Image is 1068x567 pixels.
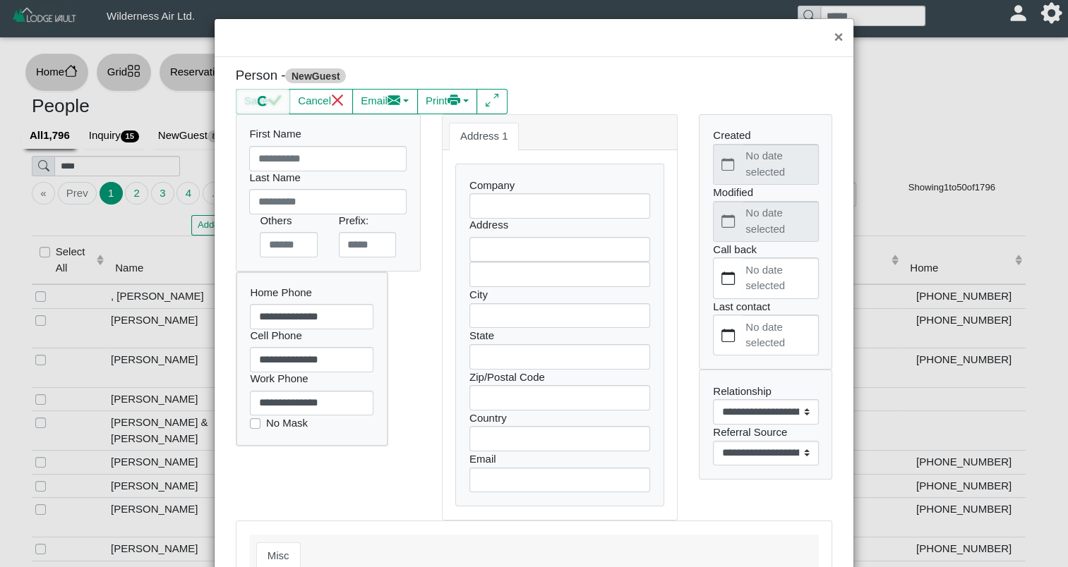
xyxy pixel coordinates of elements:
[476,89,507,114] button: arrows angle expand
[388,94,401,107] svg: envelope fill
[417,89,478,114] button: Printprinter fill
[289,89,353,114] button: Cancelx
[721,329,735,342] svg: calendar
[266,415,308,432] label: No Mask
[250,372,373,385] h6: Work Phone
[249,128,406,140] h6: First Name
[700,115,832,370] div: Created Modified Call back Last contact
[250,286,373,299] h6: Home Phone
[486,94,499,107] svg: arrows angle expand
[250,329,373,342] h6: Cell Phone
[456,164,663,506] div: Company City State Zip/Postal Code Country Email
[700,370,832,479] div: Relationship Referral Source
[236,68,524,84] h5: Person -
[339,214,396,227] h6: Prefix:
[352,89,418,114] button: Emailenvelope fill
[448,94,461,107] svg: printer fill
[449,123,520,151] a: Address 1
[721,272,735,285] svg: calendar
[714,315,743,355] button: calendar
[714,258,743,298] button: calendar
[743,258,817,298] label: No date selected
[249,171,406,184] h6: Last Name
[469,219,650,231] h6: Address
[823,19,853,56] button: Close
[743,315,817,355] label: No date selected
[331,94,344,107] svg: x
[260,214,317,227] h6: Others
